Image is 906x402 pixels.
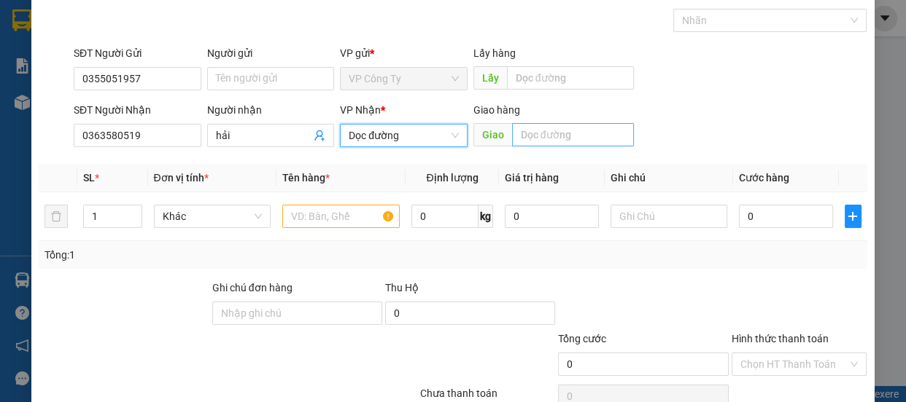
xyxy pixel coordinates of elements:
div: SĐT Người Gửi [74,45,201,61]
input: Dọc đường [507,66,634,90]
span: Thu Hộ [385,282,419,293]
span: 0988 594 111 [52,51,191,79]
span: VP Công Ty - [27,84,93,98]
div: Người nhận [207,102,335,118]
input: Ghi chú đơn hàng [212,301,382,325]
span: Giao hàng [473,104,520,116]
button: delete [44,205,68,228]
span: Gửi: [6,84,27,98]
button: plus [845,205,862,228]
th: Ghi chú [605,164,734,192]
span: Cước hàng [739,172,789,184]
input: Dọc đường [512,123,634,146]
input: VD: Bàn, Ghế [282,205,400,228]
img: logo [6,11,50,76]
span: kg [479,205,493,228]
span: Dọc đường [349,125,459,146]
span: Tên hàng [282,172,330,184]
label: Hình thức thanh toán [732,333,829,344]
span: VP Nhận [340,104,381,116]
span: Nhận: [6,102,134,130]
span: Lấy hàng [473,47,516,59]
span: Đơn vị tính [154,172,209,184]
span: user-add [314,130,325,141]
span: Lấy [473,66,507,90]
strong: CÔNG TY CP BÌNH TÂM [52,8,198,49]
span: Giá trị hàng [505,172,559,184]
div: VP gửi [340,45,468,61]
span: VP Công Ty [349,68,459,90]
span: plus [845,210,861,222]
span: SL [83,172,95,184]
span: Giao [473,123,512,146]
span: Tổng cước [558,333,606,344]
input: 0 [505,205,599,228]
input: Ghi Chú [611,205,728,228]
div: SĐT Người Nhận [74,102,201,118]
div: Người gửi [207,45,335,61]
label: Ghi chú đơn hàng [212,282,293,293]
span: Khác [163,205,263,227]
div: Tổng: 1 [44,247,351,263]
span: Định lượng [426,172,478,184]
span: VP Công Ty ĐT: [52,51,191,79]
span: BX Miền Đông cũ - [6,102,134,130]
